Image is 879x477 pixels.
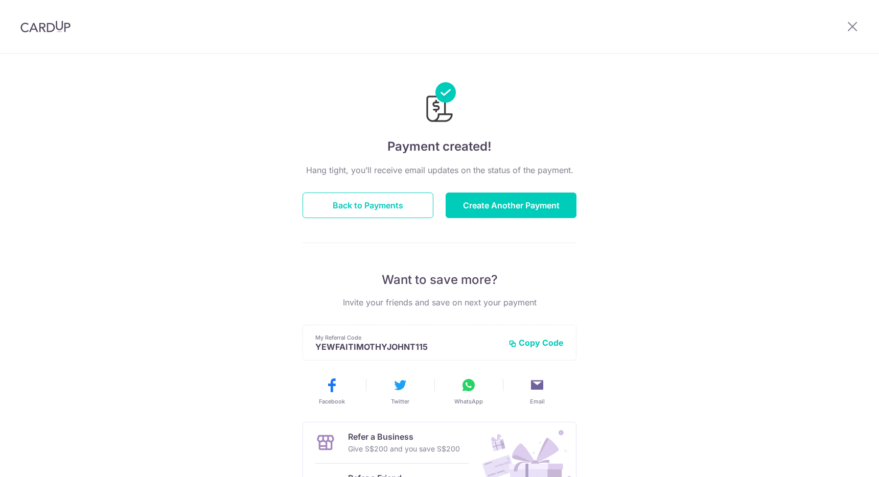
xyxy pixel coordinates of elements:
button: Facebook [302,377,362,406]
p: Give S$200 and you save S$200 [348,443,460,455]
button: Back to Payments [303,193,433,218]
button: Twitter [370,377,430,406]
p: Refer a Business [348,431,460,443]
img: CardUp [20,20,71,33]
p: Hang tight, you’ll receive email updates on the status of the payment. [303,164,576,176]
p: Invite your friends and save on next your payment [303,296,576,308]
img: Payments [423,82,456,125]
span: Twitter [391,397,409,406]
span: Facebook [319,397,345,406]
p: Want to save more? [303,272,576,288]
button: Email [507,377,567,406]
span: WhatsApp [454,397,483,406]
p: YEWFAITIMOTHYJOHNT115 [315,342,500,352]
button: Copy Code [508,338,564,348]
h4: Payment created! [303,137,576,156]
button: WhatsApp [438,377,499,406]
p: My Referral Code [315,333,500,342]
span: Email [530,397,545,406]
button: Create Another Payment [446,193,576,218]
